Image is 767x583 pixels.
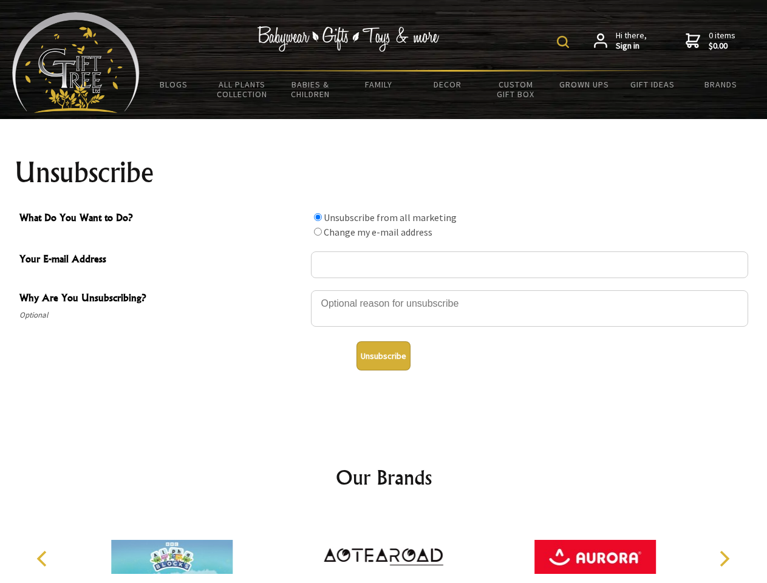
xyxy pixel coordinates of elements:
h2: Our Brands [24,463,743,492]
button: Previous [30,545,57,572]
a: Brands [687,72,755,97]
span: Hi there, [616,30,647,52]
strong: Sign in [616,41,647,52]
input: What Do You Want to Do? [314,228,322,236]
a: BLOGS [140,72,208,97]
strong: $0.00 [709,41,735,52]
span: 0 items [709,30,735,52]
button: Next [711,545,737,572]
a: All Plants Collection [208,72,277,107]
a: Hi there,Sign in [594,30,647,52]
label: Unsubscribe from all marketing [324,211,457,223]
img: Babyware - Gifts - Toys and more... [12,12,140,113]
h1: Unsubscribe [15,158,753,187]
textarea: Why Are You Unsubscribing? [311,290,748,327]
a: Custom Gift Box [482,72,550,107]
label: Change my e-mail address [324,226,432,238]
input: What Do You Want to Do? [314,213,322,221]
span: Why Are You Unsubscribing? [19,290,305,308]
span: Your E-mail Address [19,251,305,269]
input: Your E-mail Address [311,251,748,278]
span: What Do You Want to Do? [19,210,305,228]
a: Gift Ideas [618,72,687,97]
a: Family [345,72,414,97]
img: product search [557,36,569,48]
a: Grown Ups [550,72,618,97]
a: 0 items$0.00 [686,30,735,52]
img: Babywear - Gifts - Toys & more [257,26,440,52]
span: Optional [19,308,305,322]
a: Babies & Children [276,72,345,107]
a: Decor [413,72,482,97]
button: Unsubscribe [356,341,411,370]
